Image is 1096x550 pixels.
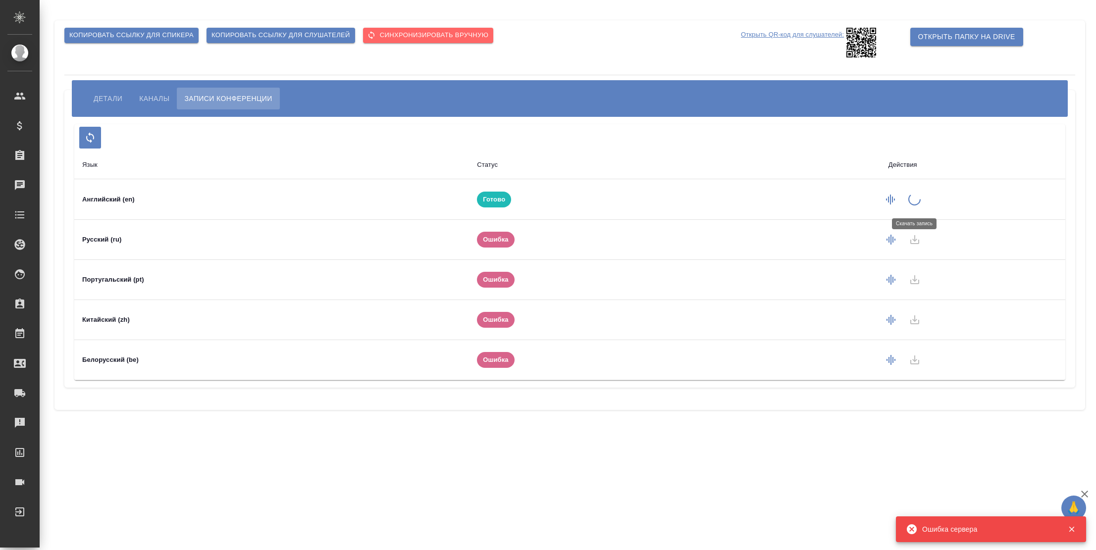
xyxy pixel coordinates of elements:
[477,315,515,325] span: Ошибка
[74,179,469,220] td: Английский (en)
[477,235,515,245] span: Ошибка
[368,30,488,41] span: Cинхронизировать вручную
[74,300,469,340] td: Китайский (zh)
[69,30,194,41] span: Копировать ссылку для спикера
[74,220,469,260] td: Русский (ru)
[74,260,469,300] td: Португальский (pt)
[74,340,469,380] td: Белорусский (be)
[139,93,169,104] span: Каналы
[477,355,515,365] span: Ошибка
[1061,496,1086,520] button: 🙏
[477,275,515,285] span: Ошибка
[207,28,355,43] button: Копировать ссылку для слушателей
[211,30,350,41] span: Копировать ссылку для слушателей
[79,127,101,149] button: Обновить список
[64,28,199,43] button: Копировать ссылку для спикера
[74,151,469,179] th: Язык
[918,31,1015,43] span: Открыть папку на Drive
[184,93,272,104] span: Записи конференции
[469,151,740,179] th: Статус
[740,151,1065,179] th: Действия
[922,524,1053,534] div: Ошибка сервера
[1065,498,1082,518] span: 🙏
[477,195,511,204] span: Готово
[910,28,1023,46] button: Открыть папку на Drive
[1061,525,1082,534] button: Закрыть
[94,93,122,104] span: Детали
[363,28,493,43] button: Cинхронизировать вручную
[741,28,844,57] p: Открыть QR-код для слушателей:
[879,188,902,211] button: Сформировать запись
